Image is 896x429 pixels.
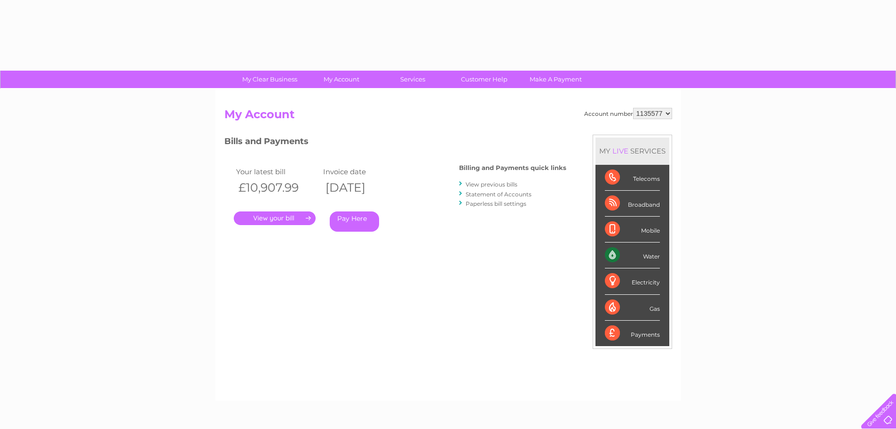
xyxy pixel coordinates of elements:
div: Payments [605,321,660,346]
td: Your latest bill [234,165,321,178]
div: Telecoms [605,165,660,191]
a: Pay Here [330,211,379,232]
div: Mobile [605,217,660,243]
a: . [234,211,316,225]
a: Paperless bill settings [466,200,526,207]
a: Services [374,71,452,88]
h2: My Account [224,108,672,126]
h4: Billing and Payments quick links [459,164,566,171]
a: My Clear Business [231,71,309,88]
h3: Bills and Payments [224,135,566,151]
div: Electricity [605,268,660,294]
th: £10,907.99 [234,178,321,197]
div: Gas [605,295,660,321]
a: View previous bills [466,181,517,188]
th: [DATE] [321,178,408,197]
a: Make A Payment [517,71,595,88]
a: Customer Help [445,71,523,88]
a: My Account [302,71,380,88]
div: Account number [584,108,672,119]
a: Statement of Accounts [466,191,531,198]
td: Invoice date [321,165,408,178]
div: Water [605,243,660,268]
div: LIVE [611,146,630,155]
div: Broadband [605,191,660,217]
div: MY SERVICES [595,138,669,164]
